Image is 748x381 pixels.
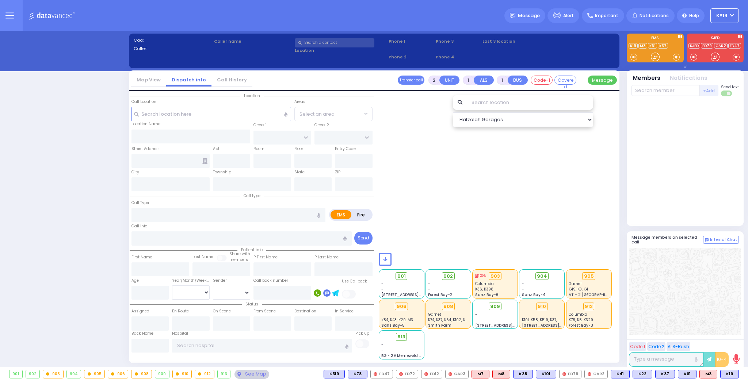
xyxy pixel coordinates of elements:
[294,308,316,314] label: Destination
[381,323,405,328] span: Sanz Bay-5
[348,370,367,378] div: BLS
[687,36,744,41] label: KJFD
[492,370,510,378] div: M8
[442,303,455,311] div: 908
[721,84,739,90] span: Send text
[192,254,213,260] label: Last Name
[627,36,684,41] label: EMS
[253,146,264,152] label: Room
[554,76,576,85] button: Covered
[699,370,717,378] div: M3
[202,158,207,164] span: Other building occupants
[381,347,383,353] span: -
[29,11,77,20] img: Logo
[508,76,528,85] button: BUS
[428,323,451,328] span: Smith Farm
[131,254,152,260] label: First Name
[522,281,524,286] span: -
[342,278,367,284] label: Use Callback
[294,99,305,105] label: Areas
[510,13,515,18] img: message.svg
[701,43,713,49] a: FD79
[173,370,192,378] div: 910
[472,370,489,378] div: ALS
[381,286,383,292] span: -
[67,370,81,378] div: 904
[131,331,153,336] label: Back Home
[242,301,262,307] span: Status
[134,37,212,43] label: Cad:
[633,74,660,82] button: Members
[655,370,675,378] div: K37
[445,370,469,378] div: CAR3
[569,281,582,286] span: Garnet
[428,286,430,292] span: -
[351,210,371,219] label: Fire
[381,342,383,347] span: -
[131,107,291,121] input: Search location here
[582,272,595,280] div: 905
[172,339,352,353] input: Search hospital
[214,38,292,45] label: Caller name
[131,308,149,314] label: Assigned
[655,370,675,378] div: BLS
[710,237,737,242] span: Internal Chat
[335,308,354,314] label: In Service
[428,312,441,317] span: Garnet
[370,370,393,378] div: FD47
[513,370,533,378] div: K38
[714,43,728,49] a: CAR2
[513,370,533,378] div: BLS
[211,76,252,83] a: Call History
[689,12,699,19] span: Help
[588,76,617,85] button: Message
[26,370,40,378] div: 902
[131,99,156,105] label: Call Location
[396,370,418,378] div: FD72
[670,74,707,82] button: Notifications
[428,281,430,286] span: -
[294,169,305,175] label: State
[522,286,524,292] span: -
[355,331,369,336] label: Pick up
[688,43,700,49] a: KJFD
[482,38,549,45] label: Last 3 location
[131,200,149,206] label: Call Type
[229,251,250,257] small: Share with
[536,303,548,311] div: 910
[9,370,22,378] div: 901
[595,12,618,19] span: Important
[721,90,733,97] label: Turn off text
[335,169,340,175] label: ZIP
[131,76,166,83] a: Map View
[253,254,278,260] label: P First Name
[569,286,588,292] span: K49, K3, K4
[324,370,345,378] div: K519
[253,122,267,128] label: Cross 1
[475,292,499,297] span: Sanz Bay-6
[648,43,657,49] a: K61
[449,372,452,376] img: red-radio-icon.svg
[397,333,405,340] span: 913
[640,12,669,19] span: Notifications
[213,308,231,314] label: On Scene
[475,273,486,278] div: 25%
[474,76,494,85] button: ALS
[295,38,374,47] input: Search a contact
[436,38,480,45] span: Phone 3
[475,286,493,292] span: K36, K398
[562,372,566,376] img: red-radio-icon.svg
[475,323,544,328] span: [STREET_ADDRESS][PERSON_NAME]
[299,111,335,118] span: Select an area
[84,370,104,378] div: 905
[678,370,697,378] div: BLS
[490,303,500,310] span: 909
[172,331,188,336] label: Hospital
[399,372,403,376] img: red-radio-icon.svg
[294,146,303,152] label: Floor
[475,317,477,323] span: -
[108,370,128,378] div: 906
[522,317,573,323] span: K101, K58, K519, K37, M16, M8
[531,76,553,85] button: Code-1
[475,281,494,286] span: Columbia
